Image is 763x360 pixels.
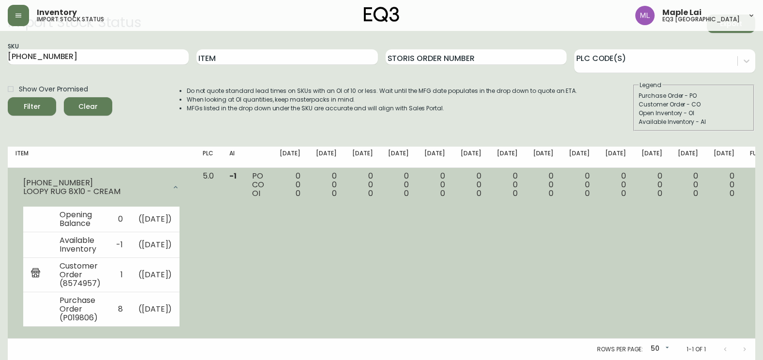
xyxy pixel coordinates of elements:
span: 0 [621,188,626,199]
div: LOOPY RUG 8X10 - CREAM [23,187,166,196]
span: 0 [585,188,590,199]
td: Available Inventory [52,232,108,257]
div: 0 0 [424,172,445,198]
li: MFGs listed in the drop down under the SKU are accurate and will align with Sales Portal. [187,104,578,113]
span: 0 [658,188,662,199]
div: 0 0 [533,172,554,198]
div: Customer Order - CO [639,100,749,109]
td: ( [DATE] ) [131,257,180,292]
img: logo [364,7,400,22]
div: Filter [24,101,41,113]
th: [DATE] [344,147,381,168]
span: 0 [730,188,734,199]
li: When looking at OI quantities, keep masterpacks in mind. [187,95,578,104]
span: 0 [693,188,698,199]
div: 0 0 [678,172,699,198]
button: Filter [8,97,56,116]
th: Item [8,147,195,168]
div: [PHONE_NUMBER]LOOPY RUG 8X10 - CREAM [15,172,187,203]
div: 0 0 [642,172,662,198]
td: ( [DATE] ) [131,292,180,326]
span: 0 [513,188,518,199]
td: ( [DATE] ) [131,207,180,232]
div: 0 0 [388,172,409,198]
td: 8 [108,292,131,326]
span: Clear [72,101,105,113]
div: 0 0 [569,172,590,198]
th: [DATE] [380,147,417,168]
span: Inventory [37,9,77,16]
span: -1 [229,170,237,181]
span: 0 [368,188,373,199]
div: PO CO [252,172,264,198]
div: 0 0 [316,172,337,198]
td: -1 [108,232,131,257]
th: [DATE] [453,147,489,168]
th: [DATE] [598,147,634,168]
span: Show Over Promised [19,84,88,94]
td: 5.0 [195,168,222,339]
th: [DATE] [417,147,453,168]
th: PLC [195,147,222,168]
span: 0 [404,188,409,199]
span: 0 [477,188,481,199]
th: [DATE] [634,147,670,168]
img: retail_report.svg [31,268,40,280]
td: 0 [108,207,131,232]
div: 0 0 [497,172,518,198]
span: 0 [440,188,445,199]
span: 0 [549,188,554,199]
div: 0 0 [352,172,373,198]
button: Clear [64,97,112,116]
span: 0 [296,188,300,199]
div: Open Inventory - OI [639,109,749,118]
div: 0 0 [280,172,300,198]
legend: Legend [639,81,662,90]
h5: import stock status [37,16,104,22]
p: Rows per page: [597,345,643,354]
th: [DATE] [272,147,308,168]
th: AI [222,147,244,168]
span: 0 [332,188,337,199]
td: Purchase Order (P019806) [52,292,108,326]
div: Purchase Order - PO [639,91,749,100]
td: Opening Balance [52,207,108,232]
span: OI [252,188,260,199]
td: ( [DATE] ) [131,232,180,257]
div: 0 0 [461,172,481,198]
td: 1 [108,257,131,292]
div: 50 [647,341,671,357]
p: 1-1 of 1 [687,345,706,354]
th: [DATE] [525,147,562,168]
td: Customer Order (8574957) [52,257,108,292]
div: Available Inventory - AI [639,118,749,126]
th: [DATE] [561,147,598,168]
div: 0 0 [605,172,626,198]
div: 0 0 [714,172,734,198]
img: 61e28cffcf8cc9f4e300d877dd684943 [635,6,655,25]
th: [DATE] [706,147,742,168]
th: [DATE] [670,147,706,168]
li: Do not quote standard lead times on SKUs with an OI of 10 or less. Wait until the MFG date popula... [187,87,578,95]
h5: eq3 [GEOGRAPHIC_DATA] [662,16,740,22]
div: [PHONE_NUMBER] [23,179,166,187]
span: Maple Lai [662,9,702,16]
th: [DATE] [489,147,525,168]
th: [DATE] [308,147,344,168]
